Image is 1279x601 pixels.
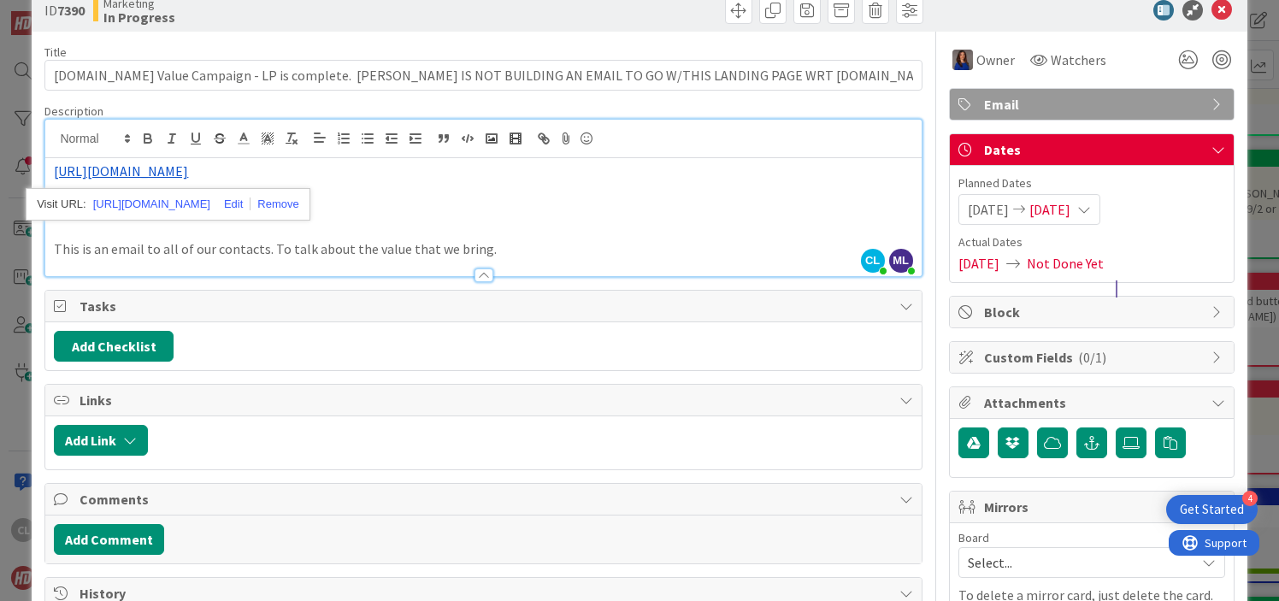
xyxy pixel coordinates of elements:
[54,162,188,180] a: [URL][DOMAIN_NAME]
[976,50,1015,70] span: Owner
[1180,501,1244,518] div: Get Started
[1027,253,1104,274] span: Not Done Yet
[1029,199,1070,220] span: [DATE]
[54,524,164,555] button: Add Comment
[1051,50,1106,70] span: Watchers
[1166,495,1258,524] div: Open Get Started checklist, remaining modules: 4
[80,489,890,510] span: Comments
[1242,491,1258,506] div: 4
[1078,349,1106,366] span: ( 0/1 )
[889,249,913,273] span: ML
[958,532,989,544] span: Board
[44,103,103,119] span: Description
[80,390,890,410] span: Links
[54,425,148,456] button: Add Link
[103,10,175,24] b: In Progress
[54,239,912,259] p: This is an email to all of our contacts. To talk about the value that we bring.
[36,3,78,23] span: Support
[984,94,1203,115] span: Email
[958,253,999,274] span: [DATE]
[968,551,1187,574] span: Select...
[44,60,922,91] input: type card name here...
[984,302,1203,322] span: Block
[93,193,210,215] a: [URL][DOMAIN_NAME]
[80,296,890,316] span: Tasks
[984,347,1203,368] span: Custom Fields
[54,200,912,220] p: September Value Campaign.
[958,174,1225,192] span: Planned Dates
[57,2,85,19] b: 7390
[984,139,1203,160] span: Dates
[968,199,1009,220] span: [DATE]
[958,233,1225,251] span: Actual Dates
[44,44,67,60] label: Title
[952,50,973,70] img: SL
[984,392,1203,413] span: Attachments
[54,331,174,362] button: Add Checklist
[861,249,885,273] span: CL
[984,497,1203,517] span: Mirrors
